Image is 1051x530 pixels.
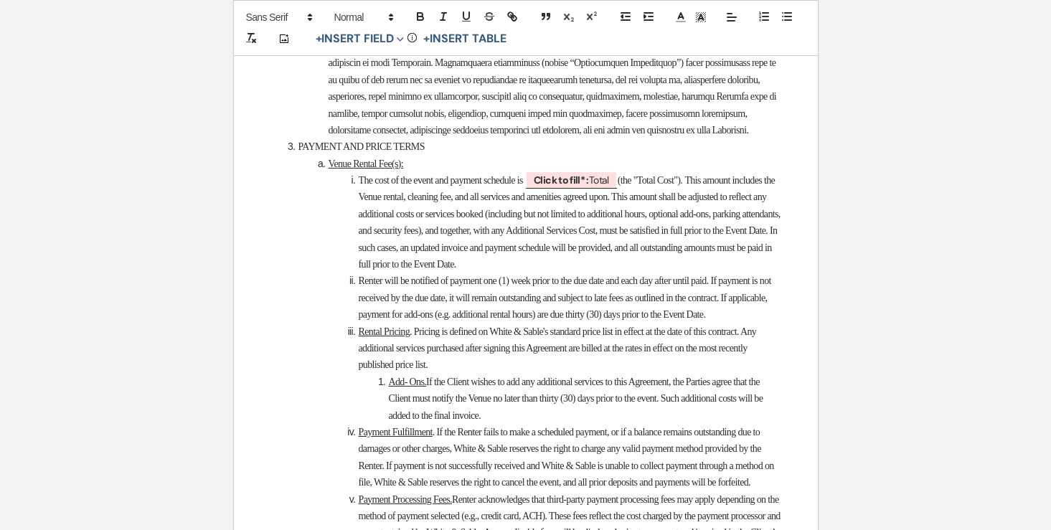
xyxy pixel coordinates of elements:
span: (the "Total Cost"). [618,175,682,186]
u: Payment Processing Fees. [359,494,452,505]
u: Rental Pricing [359,326,410,337]
span: Text Color [671,9,691,26]
span: + [423,33,430,44]
span: The cost of the event and payment schedule is [359,175,523,186]
u: Add- Ons. [389,377,427,387]
span: Renter will be notified of payment one (1) week prior to the due date and each day after until pa... [359,275,773,320]
span: Text Background Color [691,9,711,26]
button: +Insert Table [418,30,511,47]
span: . If the Renter fails to make a scheduled payment, or if a balance remains outstanding due to dam... [359,427,776,488]
button: Insert Field [311,30,410,47]
u: Payment Fulfillment [359,427,433,437]
span: Alignment [722,9,742,26]
span: If the Client wishes to add any additional services to this Agreement, the Parties agree that the... [389,377,765,421]
u: Venue Rental Fee(s): [329,158,404,169]
span: . Pricing is defined on White & Sable's standard price list in effect at the date of this contrac... [359,326,759,371]
b: Click to fill* : [534,174,589,186]
span: PAYMENT AND PRICE TERMS [298,141,425,152]
span: Header Formats [328,9,398,26]
span: Total [525,171,618,189]
span: + [316,33,322,44]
